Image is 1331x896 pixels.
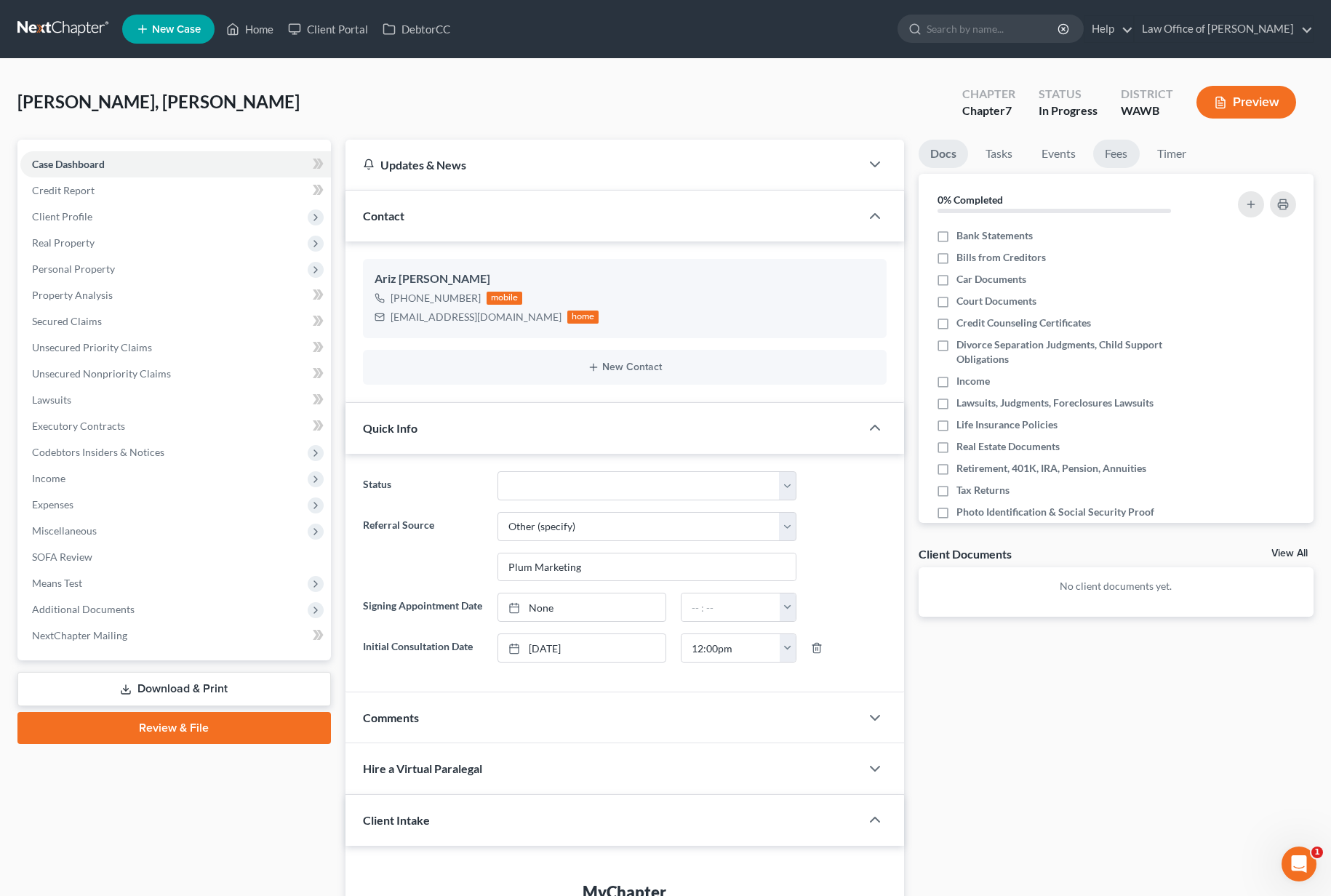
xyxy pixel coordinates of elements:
[32,263,115,275] span: Personal Property
[32,236,95,249] span: Real Property
[32,289,113,301] span: Property Analysis
[956,250,1046,265] span: Bills from Creditors
[682,593,780,621] input: -- : --
[956,417,1058,432] span: Life Insurance Policies
[956,483,1010,497] span: Tax Returns
[919,140,968,168] a: Docs
[219,16,281,42] a: Home
[32,158,105,170] span: Case Dashboard
[682,634,780,662] input: -- : --
[363,711,419,724] span: Comments
[956,439,1060,454] span: Real Estate Documents
[20,361,331,387] a: Unsecured Nonpriority Claims
[391,291,481,305] div: [PHONE_NUMBER]
[1005,103,1012,117] span: 7
[1311,847,1323,858] span: 1
[32,341,152,353] span: Unsecured Priority Claims
[375,271,875,288] div: Ariz [PERSON_NAME]
[962,86,1015,103] div: Chapter
[363,813,430,827] span: Client Intake
[356,512,490,582] label: Referral Source
[32,446,164,458] span: Codebtors Insiders & Notices
[32,367,171,380] span: Unsecured Nonpriority Claims
[32,577,82,589] span: Means Test
[17,672,331,706] a: Download & Print
[956,228,1033,243] span: Bank Statements
[32,210,92,223] span: Client Profile
[281,16,375,42] a: Client Portal
[1093,140,1140,168] a: Fees
[20,413,331,439] a: Executory Contracts
[956,272,1026,287] span: Car Documents
[974,140,1024,168] a: Tasks
[956,294,1036,308] span: Court Documents
[20,544,331,570] a: SOFA Review
[956,461,1146,476] span: Retirement, 401K, IRA, Pension, Annuities
[375,16,457,42] a: DebtorCC
[1271,548,1308,559] a: View All
[1039,103,1098,119] div: In Progress
[20,282,331,308] a: Property Analysis
[1084,16,1133,42] a: Help
[1121,86,1173,103] div: District
[375,361,875,373] button: New Contact
[1039,86,1098,103] div: Status
[356,633,490,663] label: Initial Consultation Date
[32,315,102,327] span: Secured Claims
[919,546,1012,561] div: Client Documents
[391,310,561,324] div: [EMAIL_ADDRESS][DOMAIN_NAME]
[32,393,71,406] span: Lawsuits
[498,593,665,621] a: None
[32,524,97,537] span: Miscellaneous
[956,374,990,388] span: Income
[32,184,95,196] span: Credit Report
[1135,16,1313,42] a: Law Office of [PERSON_NAME]
[956,505,1154,519] span: Photo Identification & Social Security Proof
[487,292,523,305] div: mobile
[32,551,92,563] span: SOFA Review
[20,308,331,335] a: Secured Claims
[152,24,201,35] span: New Case
[32,498,73,511] span: Expenses
[1121,103,1173,119] div: WAWB
[20,335,331,361] a: Unsecured Priority Claims
[20,623,331,649] a: NextChapter Mailing
[363,421,417,435] span: Quick Info
[363,761,482,775] span: Hire a Virtual Paralegal
[363,157,843,172] div: Updates & News
[567,311,599,324] div: home
[20,387,331,413] a: Lawsuits
[498,634,665,662] a: [DATE]
[356,471,490,500] label: Status
[363,209,404,223] span: Contact
[956,337,1202,367] span: Divorce Separation Judgments, Child Support Obligations
[32,420,125,432] span: Executory Contracts
[32,472,65,484] span: Income
[927,15,1060,42] input: Search by name...
[32,603,135,615] span: Additional Documents
[1030,140,1087,168] a: Events
[956,316,1091,330] span: Credit Counseling Certificates
[1146,140,1198,168] a: Timer
[956,396,1154,410] span: Lawsuits, Judgments, Foreclosures Lawsuits
[498,553,796,581] input: Other Referral Source
[930,579,1302,593] p: No client documents yet.
[17,91,300,112] span: [PERSON_NAME], [PERSON_NAME]
[20,151,331,177] a: Case Dashboard
[1282,847,1316,881] iframe: Intercom live chat
[20,177,331,204] a: Credit Report
[962,103,1015,119] div: Chapter
[938,193,1003,206] strong: 0% Completed
[17,712,331,744] a: Review & File
[1196,86,1296,119] button: Preview
[32,629,127,641] span: NextChapter Mailing
[356,593,490,622] label: Signing Appointment Date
